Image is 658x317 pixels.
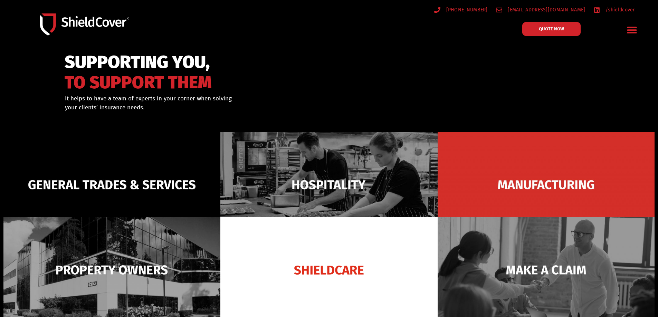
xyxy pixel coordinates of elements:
img: Shield-Cover-Underwriting-Australia-logo-full [40,13,129,35]
div: Menu Toggle [624,22,640,38]
span: SUPPORTING YOU, [65,55,212,69]
span: [PHONE_NUMBER] [445,6,488,14]
p: your clients’ insurance needs. [65,103,364,112]
a: [PHONE_NUMBER] [434,6,488,14]
span: QUOTE NOW [539,27,564,31]
a: /shieldcover [594,6,635,14]
div: It helps to have a team of experts in your corner when solving [65,94,364,112]
a: [EMAIL_ADDRESS][DOMAIN_NAME] [496,6,585,14]
a: QUOTE NOW [522,22,581,36]
span: /shieldcover [604,6,635,14]
span: [EMAIL_ADDRESS][DOMAIN_NAME] [506,6,585,14]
